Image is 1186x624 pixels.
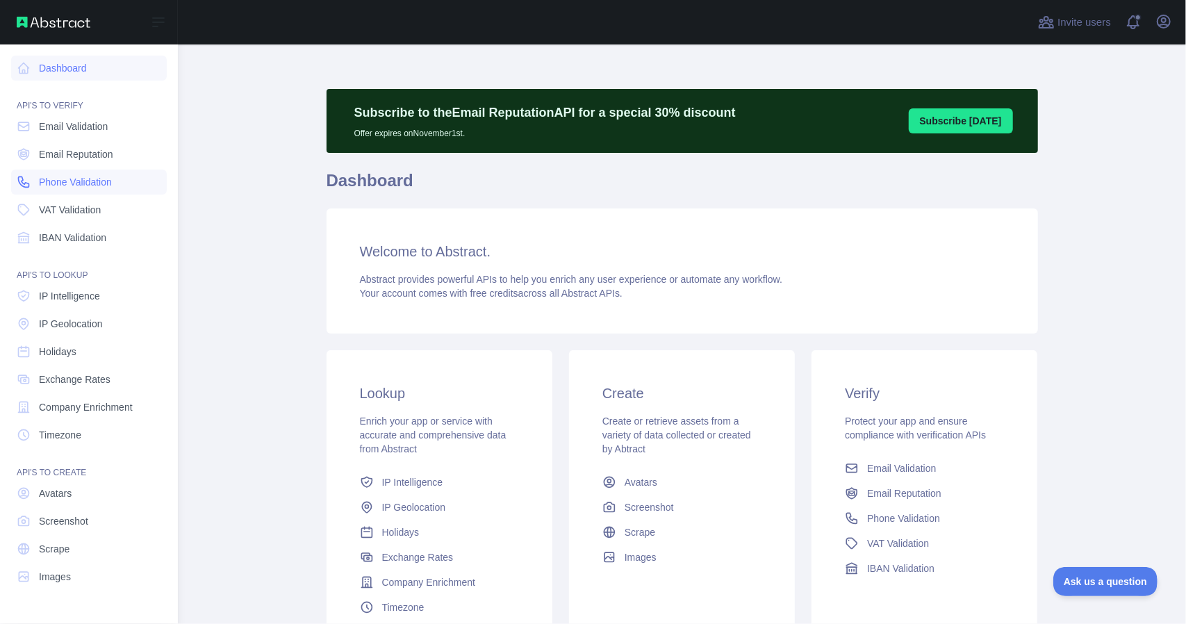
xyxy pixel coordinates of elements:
[39,289,100,303] span: IP Intelligence
[39,231,106,245] span: IBAN Validation
[11,564,167,589] a: Images
[354,570,525,595] a: Company Enrichment
[839,456,1010,481] a: Email Validation
[354,595,525,620] a: Timezone
[11,339,167,364] a: Holidays
[382,500,446,514] span: IP Geolocation
[11,481,167,506] a: Avatars
[39,203,101,217] span: VAT Validation
[11,311,167,336] a: IP Geolocation
[11,536,167,561] a: Scrape
[39,175,112,189] span: Phone Validation
[602,384,761,403] h3: Create
[382,575,476,589] span: Company Enrichment
[354,545,525,570] a: Exchange Rates
[327,170,1038,203] h1: Dashboard
[39,147,113,161] span: Email Reputation
[11,253,167,281] div: API'S TO LOOKUP
[625,500,674,514] span: Screenshot
[11,450,167,478] div: API'S TO CREATE
[354,495,525,520] a: IP Geolocation
[360,242,1005,261] h3: Welcome to Abstract.
[839,556,1010,581] a: IBAN Validation
[360,416,506,454] span: Enrich your app or service with accurate and comprehensive data from Abstract
[839,481,1010,506] a: Email Reputation
[39,317,103,331] span: IP Geolocation
[867,536,929,550] span: VAT Validation
[39,486,72,500] span: Avatars
[39,514,88,528] span: Screenshot
[11,395,167,420] a: Company Enrichment
[867,561,934,575] span: IBAN Validation
[354,520,525,545] a: Holidays
[382,525,420,539] span: Holidays
[382,475,443,489] span: IP Intelligence
[11,56,167,81] a: Dashboard
[354,103,736,122] p: Subscribe to the Email Reputation API for a special 30 % discount
[839,531,1010,556] a: VAT Validation
[839,506,1010,531] a: Phone Validation
[867,511,940,525] span: Phone Validation
[17,17,90,28] img: Abstract API
[625,525,655,539] span: Scrape
[470,288,518,299] span: free credits
[597,520,767,545] a: Scrape
[360,288,623,299] span: Your account comes with across all Abstract APIs.
[39,345,76,359] span: Holidays
[11,142,167,167] a: Email Reputation
[1035,11,1114,33] button: Invite users
[382,600,425,614] span: Timezone
[354,122,736,139] p: Offer expires on November 1st.
[845,384,1004,403] h3: Verify
[909,108,1013,133] button: Subscribe [DATE]
[354,470,525,495] a: IP Intelligence
[625,475,657,489] span: Avatars
[11,114,167,139] a: Email Validation
[1053,567,1158,596] iframe: Toggle Customer Support
[11,509,167,534] a: Screenshot
[39,428,81,442] span: Timezone
[11,284,167,309] a: IP Intelligence
[360,274,783,285] span: Abstract provides powerful APIs to help you enrich any user experience or automate any workflow.
[11,225,167,250] a: IBAN Validation
[845,416,986,441] span: Protect your app and ensure compliance with verification APIs
[11,367,167,392] a: Exchange Rates
[360,384,519,403] h3: Lookup
[867,486,941,500] span: Email Reputation
[11,170,167,195] a: Phone Validation
[867,461,936,475] span: Email Validation
[11,197,167,222] a: VAT Validation
[39,120,108,133] span: Email Validation
[597,545,767,570] a: Images
[1057,15,1111,31] span: Invite users
[11,422,167,448] a: Timezone
[39,400,133,414] span: Company Enrichment
[39,372,110,386] span: Exchange Rates
[597,470,767,495] a: Avatars
[625,550,657,564] span: Images
[382,550,454,564] span: Exchange Rates
[11,83,167,111] div: API'S TO VERIFY
[39,542,69,556] span: Scrape
[597,495,767,520] a: Screenshot
[602,416,751,454] span: Create or retrieve assets from a variety of data collected or created by Abtract
[39,570,71,584] span: Images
